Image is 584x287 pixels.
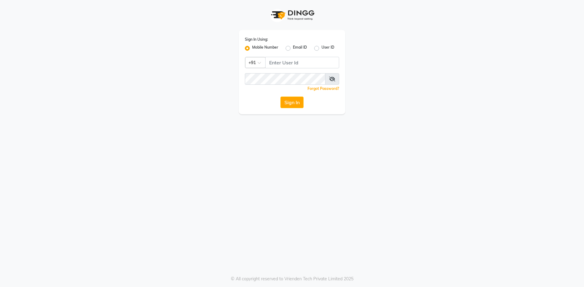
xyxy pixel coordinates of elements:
label: User ID [322,45,334,52]
label: Sign In Using: [245,37,268,42]
input: Username [245,73,325,85]
input: Username [265,57,339,68]
a: Forgot Password? [308,86,339,91]
button: Sign In [280,97,304,108]
label: Email ID [293,45,307,52]
img: logo1.svg [268,6,316,24]
label: Mobile Number [252,45,278,52]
